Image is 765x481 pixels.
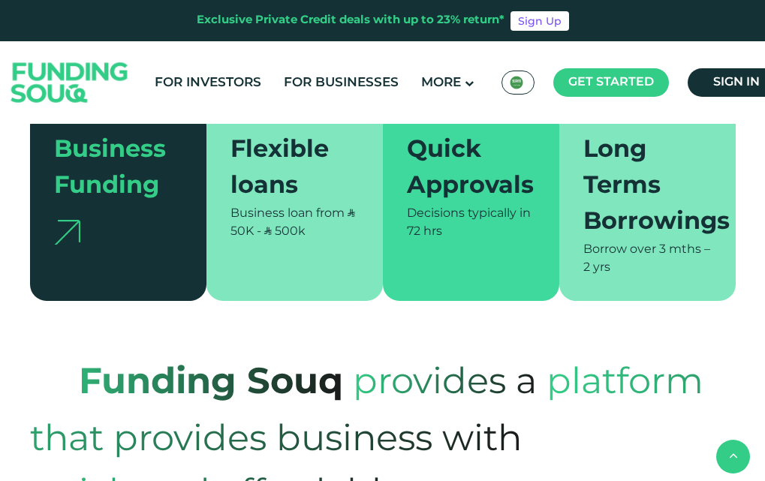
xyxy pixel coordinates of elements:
span: Decisions typically in [407,208,531,219]
button: back [716,440,750,473]
span: platform that provides business with [30,344,703,474]
div: Long Terms Borrowings [583,133,699,241]
span: provides a [353,344,537,417]
div: Business Funding [54,133,170,205]
img: arrow [54,220,80,245]
a: Sign Up [511,11,569,31]
span: 72 hrs [407,226,442,237]
div: Flexible loans [230,133,346,205]
a: For Businesses [280,71,402,95]
strong: Funding Souq [79,366,343,401]
img: SA Flag [510,76,523,89]
span: More [421,77,461,89]
a: For Investors [151,71,265,95]
span: Sign in [713,77,760,88]
div: Quick Approvals [407,133,523,205]
span: Get started [568,77,654,88]
div: Exclusive Private Credit deals with up to 23% return* [197,12,504,29]
span: Borrow over [583,244,656,255]
span: Business loan from [230,208,345,219]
